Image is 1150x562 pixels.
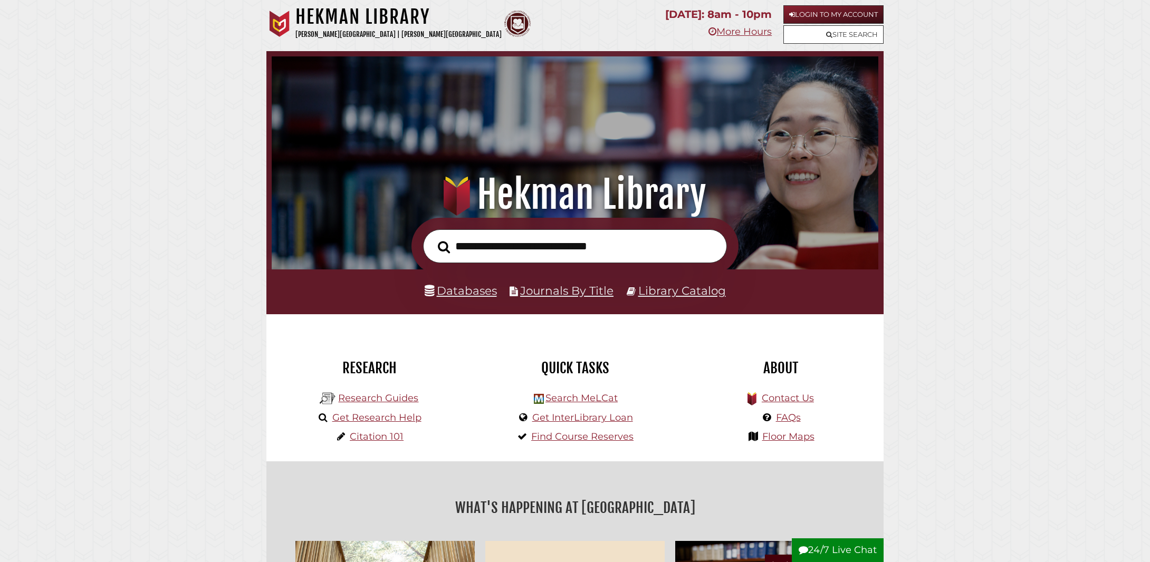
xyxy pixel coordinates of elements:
img: Calvin University [266,11,293,37]
i: Search [438,240,450,254]
a: Get Research Help [332,412,421,423]
h2: About [686,359,876,377]
a: Site Search [783,25,884,44]
a: Journals By Title [520,284,614,297]
a: Search MeLCat [545,392,618,404]
a: Databases [425,284,497,297]
a: Citation 101 [350,431,404,442]
a: Library Catalog [638,284,726,297]
a: FAQs [776,412,801,423]
a: Research Guides [338,392,418,404]
img: Calvin Theological Seminary [504,11,531,37]
a: Get InterLibrary Loan [532,412,633,423]
p: [PERSON_NAME][GEOGRAPHIC_DATA] | [PERSON_NAME][GEOGRAPHIC_DATA] [295,28,502,41]
a: Login to My Account [783,5,884,24]
a: Floor Maps [762,431,814,442]
h2: What's Happening at [GEOGRAPHIC_DATA] [274,496,876,520]
h1: Hekman Library [295,5,502,28]
img: Hekman Library Logo [534,394,544,404]
h2: Quick Tasks [480,359,670,377]
h1: Hekman Library [289,171,861,218]
a: Find Course Reserves [531,431,634,442]
h2: Research [274,359,464,377]
a: Contact Us [762,392,814,404]
a: More Hours [708,26,772,37]
p: [DATE]: 8am - 10pm [665,5,772,24]
button: Search [433,238,455,257]
img: Hekman Library Logo [320,391,336,406]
